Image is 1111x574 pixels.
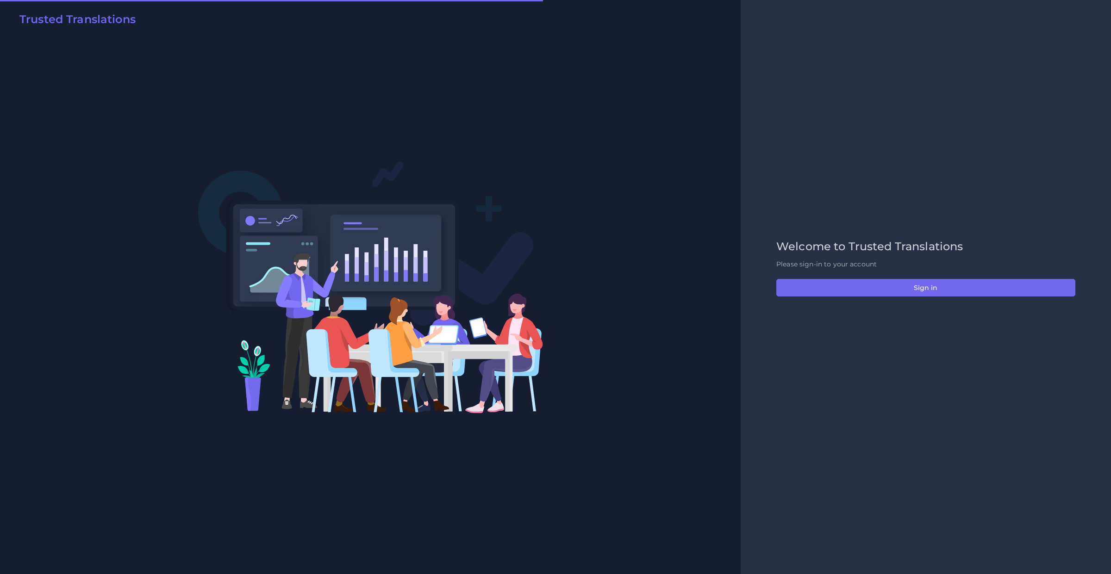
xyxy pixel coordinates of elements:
[198,160,543,414] img: Login V2
[19,13,136,26] h2: Trusted Translations
[13,13,136,30] a: Trusted Translations
[776,279,1075,296] button: Sign in
[776,259,1075,269] p: Please sign-in to your account
[776,240,1075,253] h2: Welcome to Trusted Translations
